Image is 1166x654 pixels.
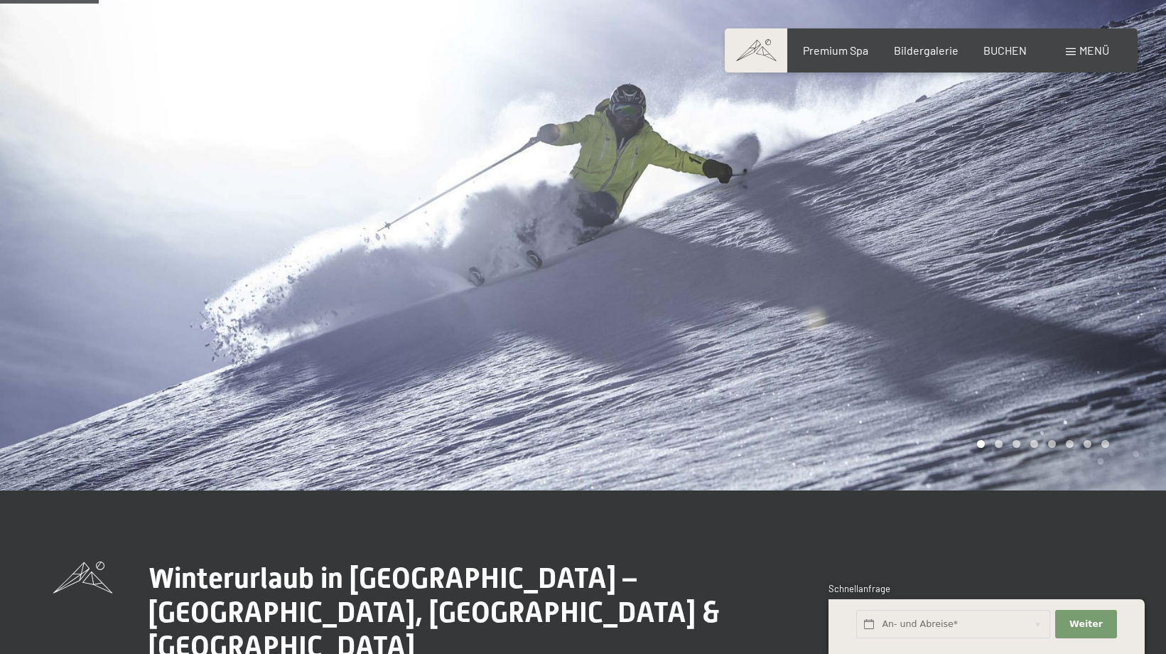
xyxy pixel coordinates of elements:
[1079,43,1109,57] span: Menü
[1055,610,1116,639] button: Weiter
[972,440,1109,448] div: Carousel Pagination
[894,43,959,57] a: Bildergalerie
[1101,440,1109,448] div: Carousel Page 8
[983,43,1027,57] a: BUCHEN
[977,440,985,448] div: Carousel Page 1 (Current Slide)
[1013,440,1020,448] div: Carousel Page 3
[1048,440,1056,448] div: Carousel Page 5
[1066,440,1074,448] div: Carousel Page 6
[995,440,1003,448] div: Carousel Page 2
[1084,440,1091,448] div: Carousel Page 7
[803,43,868,57] a: Premium Spa
[1030,440,1038,448] div: Carousel Page 4
[1069,618,1103,631] span: Weiter
[828,583,890,594] span: Schnellanfrage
